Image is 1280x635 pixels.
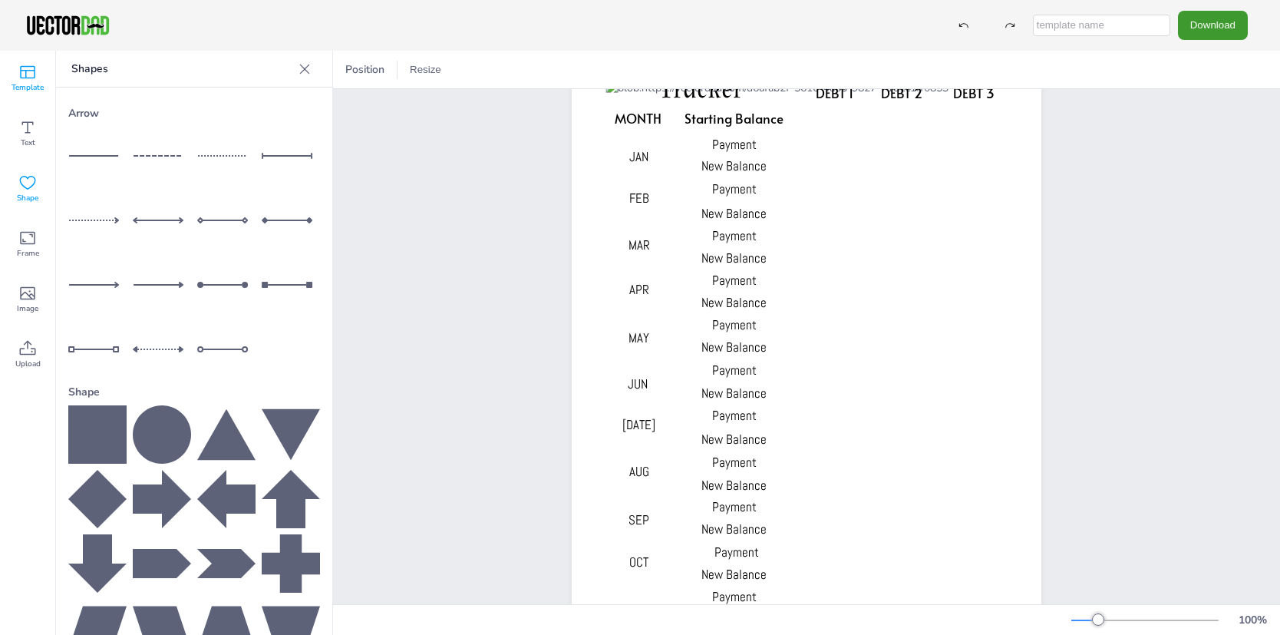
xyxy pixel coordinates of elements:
span: Shape [17,192,38,204]
span: New Balance [701,250,767,266]
span: MAR [628,236,650,253]
span: FEB [629,190,649,207]
div: Shape [68,379,320,405]
span: JUN [628,375,648,392]
span: New Balance [701,157,767,174]
span: Payment [712,407,757,424]
span: JAN [629,148,648,165]
span: Starting Balance [685,109,784,127]
span: MAY [628,329,649,346]
span: Payment [712,498,757,515]
span: New Balance [701,521,767,537]
span: Payment [712,227,757,244]
span: Payment [712,588,757,605]
span: Payment [712,180,757,197]
span: Position [342,62,388,77]
span: OCT [629,554,648,571]
span: Payment [712,362,757,379]
span: Payment [712,272,757,289]
span: New Balance [701,566,767,583]
span: [DATE] [622,416,655,433]
input: template name [1033,15,1170,36]
span: New Balance [701,205,767,222]
span: New Balance [701,385,767,402]
span: APR [629,281,649,298]
span: DEBT 3 [953,84,995,102]
span: AUG [629,463,649,480]
span: Payment [712,136,757,153]
span: DEBT 2 [881,84,922,102]
img: VectorDad-1.png [25,14,111,37]
div: 100 % [1234,613,1271,627]
span: New Balance [701,294,767,311]
span: Payment [714,544,759,561]
span: New Balance [701,431,767,448]
span: NOV [629,603,649,620]
span: Payment [712,454,757,471]
button: Download [1178,11,1248,39]
span: Image [17,303,38,315]
span: Payment [712,316,757,333]
span: Frame [17,247,39,260]
span: MONTH [615,109,661,127]
button: Resize [404,58,447,82]
span: Upload [15,358,41,370]
span: DEBT 1 [816,84,853,102]
span: Text [21,137,35,149]
span: SEP [628,511,649,528]
span: Template [12,81,44,94]
span: New Balance [701,477,767,494]
div: Arrow [68,100,320,127]
p: Shapes [71,51,292,88]
span: New Balance [701,339,767,356]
